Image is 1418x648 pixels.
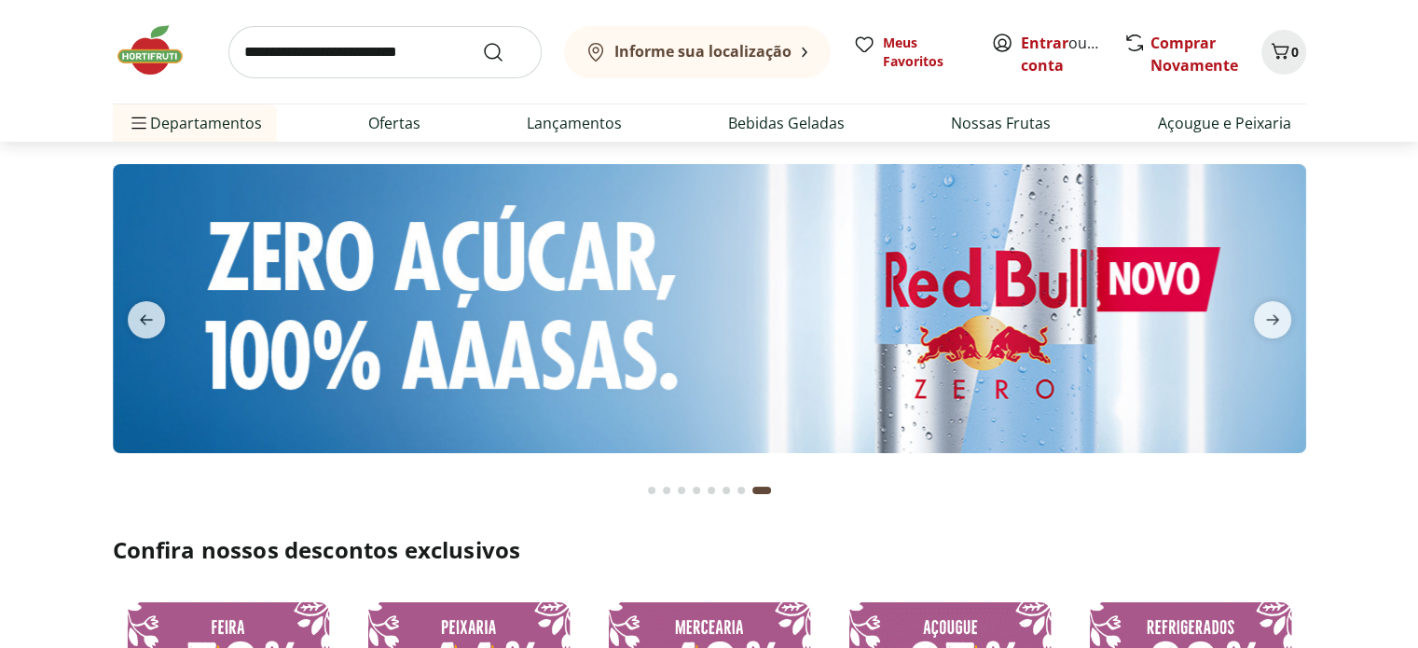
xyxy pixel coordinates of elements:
button: Menu [128,101,150,145]
button: previous [113,301,180,338]
button: Go to page 2 from fs-carousel [659,468,674,513]
span: 0 [1291,43,1299,61]
a: Nossas Frutas [951,112,1051,134]
a: Meus Favoritos [853,34,969,71]
button: Go to page 1 from fs-carousel [644,468,659,513]
img: Red bull [113,164,1306,453]
button: Informe sua localização [564,26,831,78]
img: Hortifruti [113,22,206,78]
button: Carrinho [1261,30,1306,75]
a: Comprar Novamente [1150,33,1238,76]
a: Entrar [1021,33,1068,53]
button: Go to page 4 from fs-carousel [689,468,704,513]
a: Lançamentos [527,112,622,134]
button: Submit Search [482,41,527,63]
span: Meus Favoritos [883,34,969,71]
span: ou [1021,32,1104,76]
b: Informe sua localização [614,41,792,62]
button: Go to page 7 from fs-carousel [734,468,749,513]
button: Current page from fs-carousel [749,468,775,513]
span: Departamentos [128,101,262,145]
a: Ofertas [368,112,420,134]
input: search [228,26,542,78]
button: Go to page 6 from fs-carousel [719,468,734,513]
a: Bebidas Geladas [728,112,845,134]
a: Açougue e Peixaria [1157,112,1290,134]
button: next [1239,301,1306,338]
a: Criar conta [1021,33,1123,76]
button: Go to page 5 from fs-carousel [704,468,719,513]
h2: Confira nossos descontos exclusivos [113,535,1306,565]
button: Go to page 3 from fs-carousel [674,468,689,513]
